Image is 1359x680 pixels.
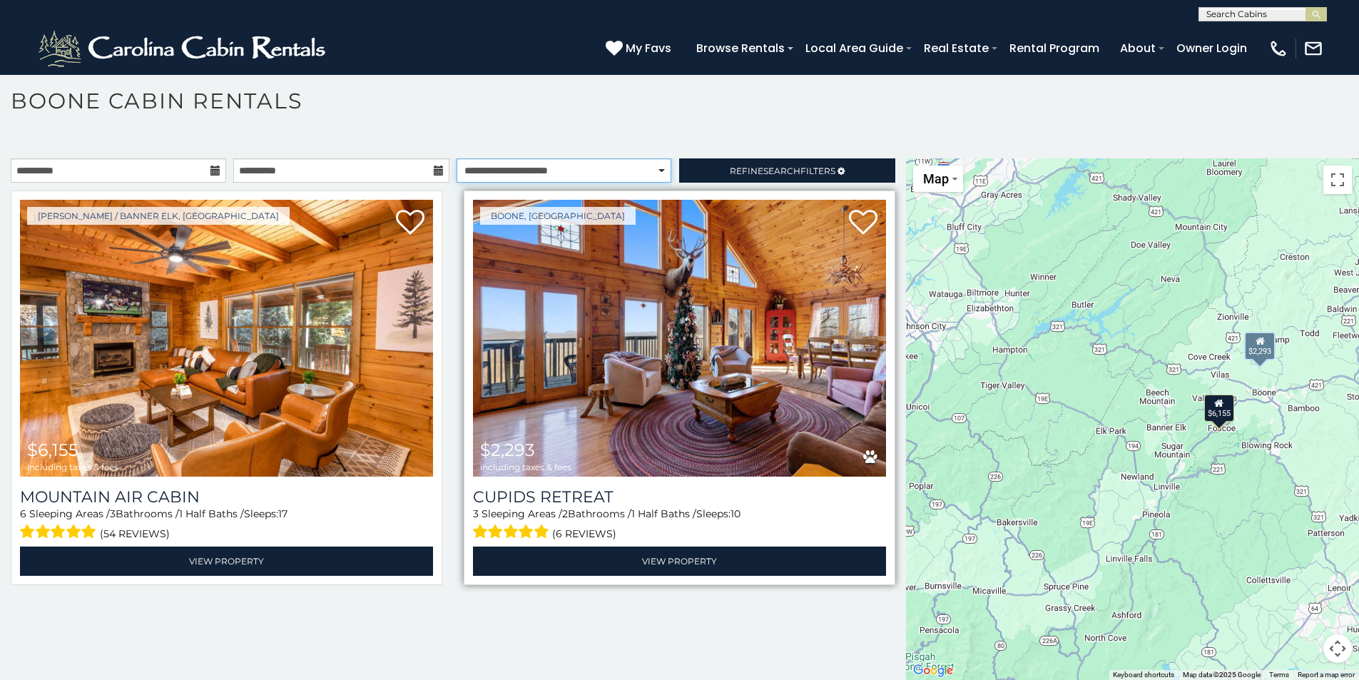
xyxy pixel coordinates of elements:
[480,440,535,460] span: $2,293
[552,524,616,543] span: (6 reviews)
[910,661,957,680] a: Open this area in Google Maps (opens a new window)
[689,36,792,61] a: Browse Rentals
[679,158,895,183] a: RefineSearchFilters
[1303,39,1323,59] img: mail-regular-white.png
[110,507,116,520] span: 3
[917,36,996,61] a: Real Estate
[913,166,963,192] button: Change map style
[763,166,800,176] span: Search
[910,661,957,680] img: Google
[562,507,568,520] span: 2
[20,487,433,507] a: Mountain Air Cabin
[27,440,78,460] span: $6,155
[27,207,290,225] a: [PERSON_NAME] / Banner Elk, [GEOGRAPHIC_DATA]
[179,507,244,520] span: 1 Half Baths /
[730,166,835,176] span: Refine Filters
[480,207,636,225] a: Boone, [GEOGRAPHIC_DATA]
[606,39,675,58] a: My Favs
[923,171,949,186] span: Map
[278,507,287,520] span: 17
[626,39,671,57] span: My Favs
[20,547,433,576] a: View Property
[1113,670,1174,680] button: Keyboard shortcuts
[20,507,433,543] div: Sleeping Areas / Bathrooms / Sleeps:
[473,547,886,576] a: View Property
[473,200,886,477] img: Cupids Retreat
[849,208,877,238] a: Add to favorites
[1204,394,1234,421] div: $6,155
[473,507,886,543] div: Sleeping Areas / Bathrooms / Sleeps:
[20,200,433,477] a: Mountain Air Cabin $6,155 including taxes & fees
[1113,36,1163,61] a: About
[1268,39,1288,59] img: phone-regular-white.png
[100,524,170,543] span: (54 reviews)
[473,507,479,520] span: 3
[473,200,886,477] a: Cupids Retreat $2,293 including taxes & fees
[1269,671,1289,679] a: Terms
[1183,671,1261,679] span: Map data ©2025 Google
[1298,671,1355,679] a: Report a map error
[1323,634,1352,663] button: Map camera controls
[20,200,433,477] img: Mountain Air Cabin
[396,208,424,238] a: Add to favorites
[1245,331,1276,360] div: $2,293
[1323,166,1352,194] button: Toggle fullscreen view
[798,36,910,61] a: Local Area Guide
[1002,36,1106,61] a: Rental Program
[473,487,886,507] a: Cupids Retreat
[27,462,118,472] span: including taxes & fees
[36,27,332,70] img: White-1-2.png
[1169,36,1254,61] a: Owner Login
[631,507,696,520] span: 1 Half Baths /
[480,462,571,472] span: including taxes & fees
[731,507,740,520] span: 10
[20,507,26,520] span: 6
